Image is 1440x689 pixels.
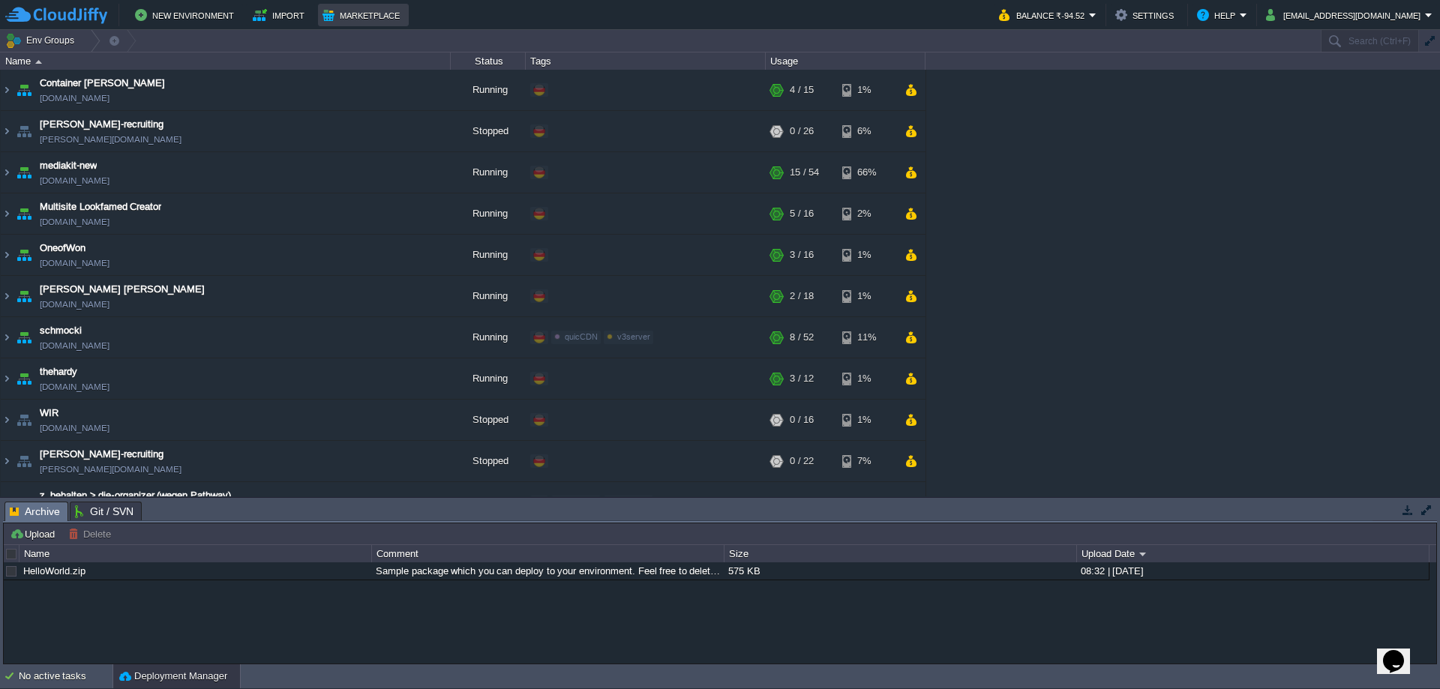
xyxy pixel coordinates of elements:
button: Balance ₹-94.52 [999,6,1089,24]
a: HelloWorld.zip [23,565,85,577]
img: AMDAwAAAACH5BAEAAAAALAAAAAABAAEAAAICRAEAOw== [1,235,13,275]
a: [DOMAIN_NAME] [40,338,109,353]
div: Size [725,545,1076,562]
div: 08:32 | [DATE] [1077,562,1428,580]
div: 8 / 52 [790,317,814,358]
div: 5% [842,482,891,523]
div: 4 / 15 [790,70,814,110]
div: 0 / 62 [790,482,814,523]
div: 0 / 16 [790,400,814,440]
div: Running [451,317,526,358]
button: Env Groups [5,30,79,51]
img: AMDAwAAAACH5BAEAAAAALAAAAAABAAEAAAICRAEAOw== [1,70,13,110]
div: 1% [842,235,891,275]
img: AMDAwAAAACH5BAEAAAAALAAAAAABAAEAAAICRAEAOw== [1,400,13,440]
img: AMDAwAAAACH5BAEAAAAALAAAAAABAAEAAAICRAEAOw== [13,358,34,399]
button: Marketplace [322,6,404,24]
a: [DOMAIN_NAME] [40,421,109,436]
img: AMDAwAAAACH5BAEAAAAALAAAAAABAAEAAAICRAEAOw== [13,400,34,440]
button: Delete [68,527,115,541]
div: Usage [766,52,925,70]
div: Name [1,52,450,70]
span: OneofWon [40,241,85,256]
div: 11% [842,317,891,358]
img: AMDAwAAAACH5BAEAAAAALAAAAAABAAEAAAICRAEAOw== [1,152,13,193]
img: CloudJiffy [5,6,107,25]
div: Name [20,545,371,562]
div: Comment [373,545,724,562]
a: z_behalten > die-organizer (wegen Pathway) [40,488,231,503]
a: Multisite Lookfamed Creator [40,199,161,214]
a: [DOMAIN_NAME] [40,91,109,106]
div: 0 / 22 [790,441,814,481]
span: v3server [617,332,650,341]
div: Running [451,276,526,316]
div: 7% [842,441,891,481]
img: AMDAwAAAACH5BAEAAAAALAAAAAABAAEAAAICRAEAOw== [13,276,34,316]
div: Sample package which you can deploy to your environment. Feel free to delete and upload a package... [372,562,723,580]
div: 2% [842,193,891,234]
span: [DOMAIN_NAME] [40,173,109,188]
a: thehardy [40,364,77,379]
img: AMDAwAAAACH5BAEAAAAALAAAAAABAAEAAAICRAEAOw== [13,152,34,193]
iframe: chat widget [1377,629,1425,674]
a: [PERSON_NAME][DOMAIN_NAME] [40,132,181,147]
button: Import [253,6,309,24]
div: 15 / 54 [790,152,819,193]
a: [PERSON_NAME][DOMAIN_NAME] [40,462,181,477]
img: AMDAwAAAACH5BAEAAAAALAAAAAABAAEAAAICRAEAOw== [1,276,13,316]
img: AMDAwAAAACH5BAEAAAAALAAAAAABAAEAAAICRAEAOw== [35,60,42,64]
img: AMDAwAAAACH5BAEAAAAALAAAAAABAAEAAAICRAEAOw== [1,441,13,481]
img: AMDAwAAAACH5BAEAAAAALAAAAAABAAEAAAICRAEAOw== [13,235,34,275]
img: AMDAwAAAACH5BAEAAAAALAAAAAABAAEAAAICRAEAOw== [1,111,13,151]
div: Stopped [451,482,526,523]
span: Archive [10,502,60,521]
a: [PERSON_NAME]-recruiting [40,447,163,462]
div: 6% [842,111,891,151]
button: New Environment [135,6,238,24]
div: 575 KB [724,562,1075,580]
div: 3 / 12 [790,358,814,399]
button: Upload [10,527,59,541]
span: quicCDN [565,332,598,341]
a: [PERSON_NAME] [PERSON_NAME] [40,282,205,297]
img: AMDAwAAAACH5BAEAAAAALAAAAAABAAEAAAICRAEAOw== [13,441,34,481]
div: Stopped [451,441,526,481]
span: WIR [40,406,58,421]
img: AMDAwAAAACH5BAEAAAAALAAAAAABAAEAAAICRAEAOw== [1,482,13,523]
a: Container [PERSON_NAME] [40,76,165,91]
div: Running [451,152,526,193]
a: [DOMAIN_NAME] [40,214,109,229]
img: AMDAwAAAACH5BAEAAAAALAAAAAABAAEAAAICRAEAOw== [13,482,34,523]
img: AMDAwAAAACH5BAEAAAAALAAAAAABAAEAAAICRAEAOw== [13,193,34,234]
div: Status [451,52,525,70]
div: 3 / 16 [790,235,814,275]
div: 1% [842,400,891,440]
div: Tags [526,52,765,70]
img: AMDAwAAAACH5BAEAAAAALAAAAAABAAEAAAICRAEAOw== [13,70,34,110]
a: mediakit-new [40,158,97,173]
button: Help [1197,6,1240,24]
img: AMDAwAAAACH5BAEAAAAALAAAAAABAAEAAAICRAEAOw== [1,358,13,399]
div: 66% [842,152,891,193]
img: AMDAwAAAACH5BAEAAAAALAAAAAABAAEAAAICRAEAOw== [13,317,34,358]
div: 1% [842,70,891,110]
a: schmocki [40,323,82,338]
img: AMDAwAAAACH5BAEAAAAALAAAAAABAAEAAAICRAEAOw== [13,111,34,151]
div: Stopped [451,400,526,440]
div: 5 / 16 [790,193,814,234]
button: Settings [1115,6,1178,24]
div: Running [451,193,526,234]
button: Deployment Manager [119,669,227,684]
div: Running [451,358,526,399]
div: Stopped [451,111,526,151]
span: Git / SVN [75,502,133,520]
div: Running [451,70,526,110]
span: [PERSON_NAME]-recruiting [40,117,163,132]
